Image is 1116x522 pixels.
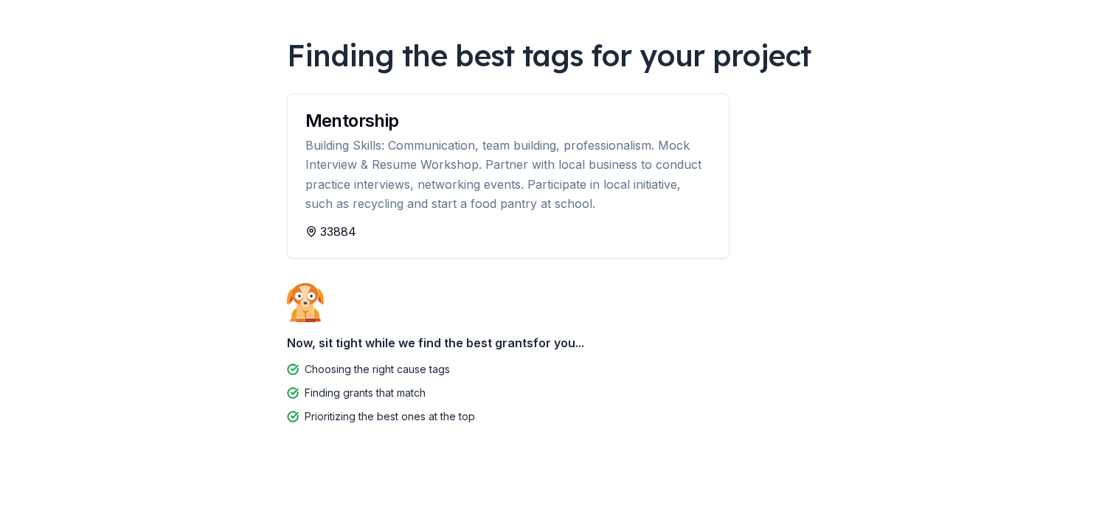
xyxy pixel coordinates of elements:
[287,35,830,76] div: Finding the best tags for your project
[305,408,475,425] div: Prioritizing the best ones at the top
[305,223,711,240] div: 33884
[287,282,324,322] img: Dog waiting patiently
[305,136,711,214] div: Building Skills: Communication, team building, professionalism. Mock Interview & Resume Workshop....
[287,328,830,358] div: Now, sit tight while we find the best grants for you...
[305,112,711,130] div: Mentorship
[305,361,450,378] div: Choosing the right cause tags
[305,384,426,402] div: Finding grants that match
